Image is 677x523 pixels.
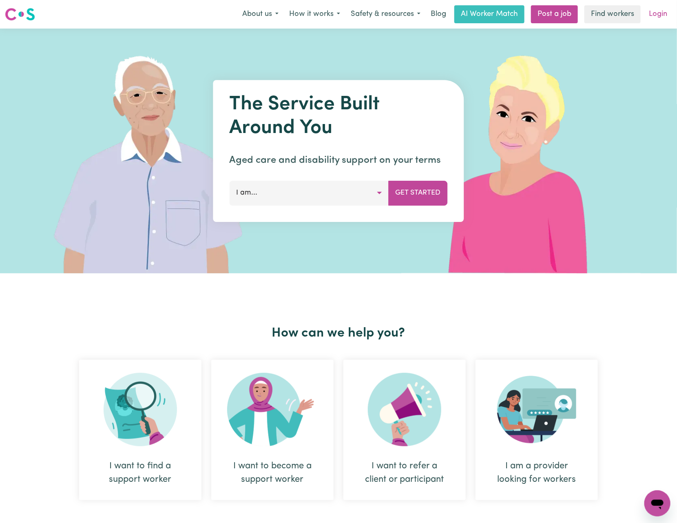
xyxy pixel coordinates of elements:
div: I want to become a support worker [231,459,314,486]
img: Careseekers logo [5,7,35,22]
button: How it works [284,6,345,23]
a: Post a job [531,5,578,23]
div: I want to become a support worker [211,360,334,500]
img: Become Worker [227,373,318,446]
a: Careseekers logo [5,5,35,24]
div: I want to find a support worker [99,459,182,486]
a: Login [644,5,672,23]
button: Safety & resources [345,6,426,23]
h1: The Service Built Around You [230,93,448,140]
div: I am a provider looking for workers [476,360,598,500]
a: Find workers [584,5,641,23]
p: Aged care and disability support on your terms [230,153,448,168]
img: Provider [497,373,576,446]
a: Blog [426,5,451,23]
button: I am... [230,181,389,205]
div: I am a provider looking for workers [495,459,578,486]
button: Get Started [389,181,448,205]
img: Search [104,373,177,446]
button: About us [237,6,284,23]
div: I want to find a support worker [79,360,201,500]
a: AI Worker Match [454,5,524,23]
iframe: Button to launch messaging window [644,490,670,516]
img: Refer [368,373,441,446]
div: I want to refer a client or participant [363,459,446,486]
h2: How can we help you? [74,326,603,341]
div: I want to refer a client or participant [343,360,466,500]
